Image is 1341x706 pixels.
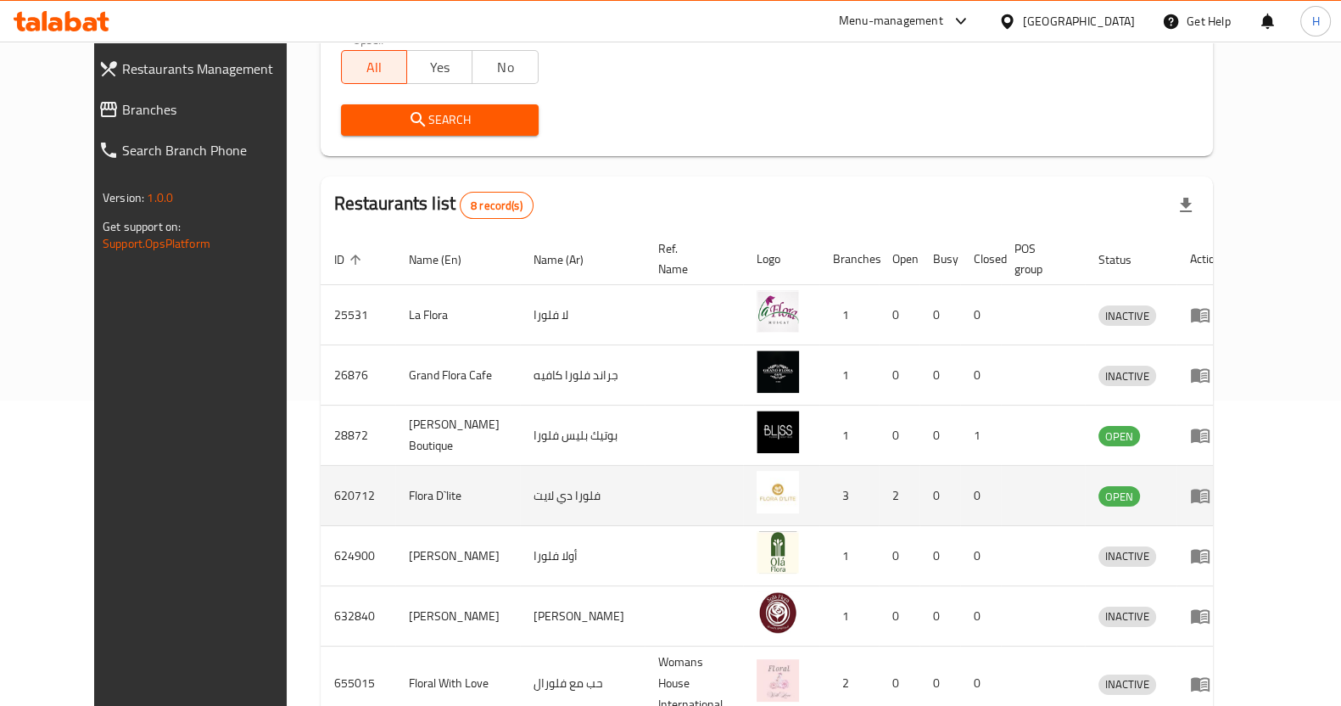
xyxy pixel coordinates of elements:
td: 1 [819,586,879,647]
div: [GEOGRAPHIC_DATA] [1023,12,1135,31]
div: OPEN [1098,426,1140,446]
td: 1 [819,285,879,345]
div: Menu [1190,606,1221,626]
div: Menu-management [839,11,943,31]
span: OPEN [1098,427,1140,446]
button: No [472,50,538,84]
a: Branches [85,89,318,130]
td: 0 [919,285,960,345]
img: La Flora [757,290,799,333]
td: 0 [919,526,960,586]
span: Name (Ar) [534,249,606,270]
span: Restaurants Management [122,59,305,79]
span: INACTIVE [1098,675,1156,694]
div: Menu [1190,305,1221,325]
div: INACTIVE [1098,675,1156,695]
td: 1 [819,406,879,466]
span: INACTIVE [1098,546,1156,566]
td: لا فلورا [520,285,645,345]
th: Logo [743,233,819,285]
td: [PERSON_NAME] [395,526,520,586]
td: 0 [919,586,960,647]
a: Restaurants Management [85,48,318,89]
span: H [1311,12,1319,31]
td: [PERSON_NAME] [395,586,520,647]
button: All [341,50,407,84]
td: 0 [960,345,1001,406]
span: Yes [414,55,466,80]
td: Grand Flora Cafe [395,345,520,406]
span: OPEN [1098,487,1140,507]
div: INACTIVE [1098,366,1156,386]
td: بوتيك بليس فلورا [520,406,645,466]
td: 0 [879,526,919,586]
td: 0 [960,285,1001,345]
td: 632840 [321,586,395,647]
span: Status [1098,249,1154,270]
td: [PERSON_NAME] [520,586,645,647]
td: 0 [919,406,960,466]
th: Branches [819,233,879,285]
label: Upsell [353,33,384,45]
td: 0 [879,586,919,647]
span: POS group [1014,238,1064,279]
img: Bliss Flora Boutique [757,411,799,453]
span: Search Branch Phone [122,140,305,160]
div: Export file [1165,185,1206,226]
td: 0 [919,466,960,526]
td: أولا فلورا [520,526,645,586]
span: 8 record(s) [461,198,533,214]
td: 620712 [321,466,395,526]
div: Menu [1190,365,1221,385]
span: No [479,55,531,80]
div: Total records count [460,192,534,219]
div: OPEN [1098,486,1140,507]
td: 28872 [321,406,395,466]
span: Branches [122,99,305,120]
span: Version: [103,187,144,209]
button: Yes [406,50,472,84]
img: Flora D`lite [757,471,799,513]
td: 0 [919,345,960,406]
div: INACTIVE [1098,607,1156,627]
a: Support.OpsPlatform [103,233,210,255]
td: فلورا دي لايت [520,466,645,526]
span: Get support on: [103,216,181,238]
img: Grand Flora Cafe [757,350,799,393]
td: 1 [960,406,1001,466]
div: INACTIVE [1098,305,1156,326]
div: Menu [1190,674,1221,694]
span: ID [334,249,366,270]
td: 0 [879,345,919,406]
span: Name (En) [409,249,483,270]
img: Ola Flora [757,531,799,574]
img: Floral With Love [757,659,799,702]
td: [PERSON_NAME] Boutique [395,406,520,466]
th: Open [879,233,919,285]
td: جراند فلورا كافيه [520,345,645,406]
a: Search Branch Phone [85,130,318,171]
button: Search [341,104,539,136]
div: INACTIVE [1098,546,1156,567]
h2: Restaurants list [334,191,534,219]
td: Flora D`lite [395,466,520,526]
td: 0 [960,586,1001,647]
span: INACTIVE [1098,306,1156,326]
img: Sola Flora [757,591,799,634]
td: 1 [819,345,879,406]
td: 624900 [321,526,395,586]
td: La Flora [395,285,520,345]
td: 0 [879,406,919,466]
td: 2 [879,466,919,526]
span: All [349,55,400,80]
span: Ref. Name [658,238,723,279]
div: Menu [1190,425,1221,445]
span: Search [355,109,525,131]
td: 26876 [321,345,395,406]
th: Action [1176,233,1235,285]
th: Busy [919,233,960,285]
td: 25531 [321,285,395,345]
span: 1.0.0 [147,187,173,209]
td: 3 [819,466,879,526]
span: INACTIVE [1098,607,1156,626]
